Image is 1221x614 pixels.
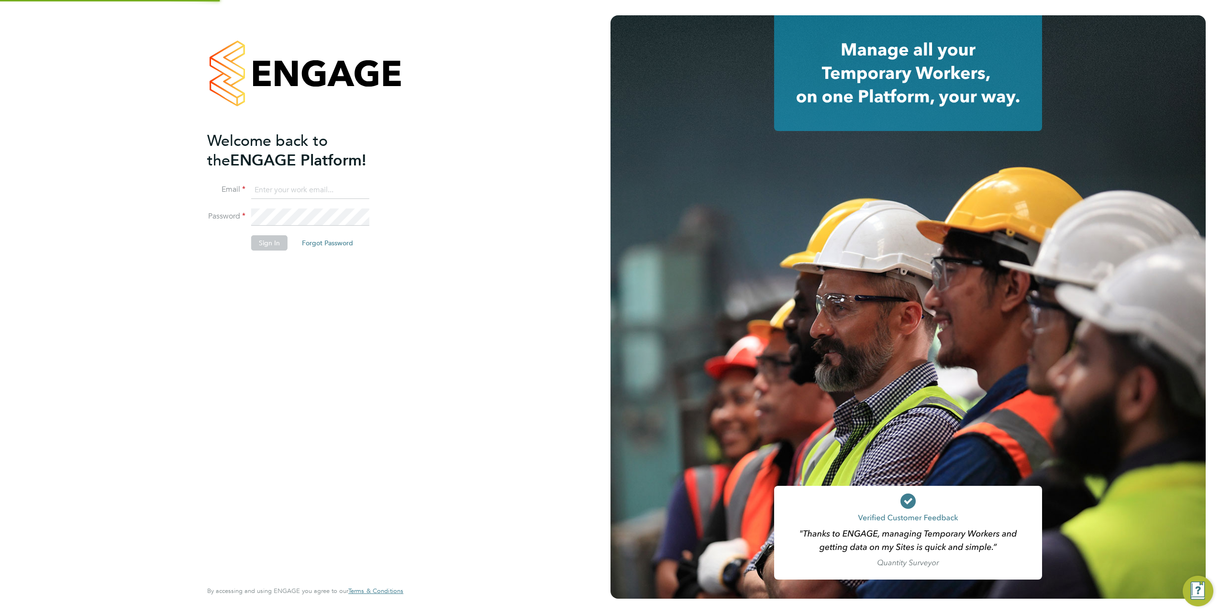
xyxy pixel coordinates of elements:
[348,587,403,595] span: Terms & Conditions
[294,235,361,251] button: Forgot Password
[207,185,245,195] label: Email
[207,211,245,221] label: Password
[251,235,288,251] button: Sign In
[207,132,328,170] span: Welcome back to the
[207,587,403,595] span: By accessing and using ENGAGE you agree to our
[1183,576,1213,606] button: Engage Resource Center
[348,587,403,595] a: Terms & Conditions
[251,182,369,199] input: Enter your work email...
[207,131,394,170] h2: ENGAGE Platform!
